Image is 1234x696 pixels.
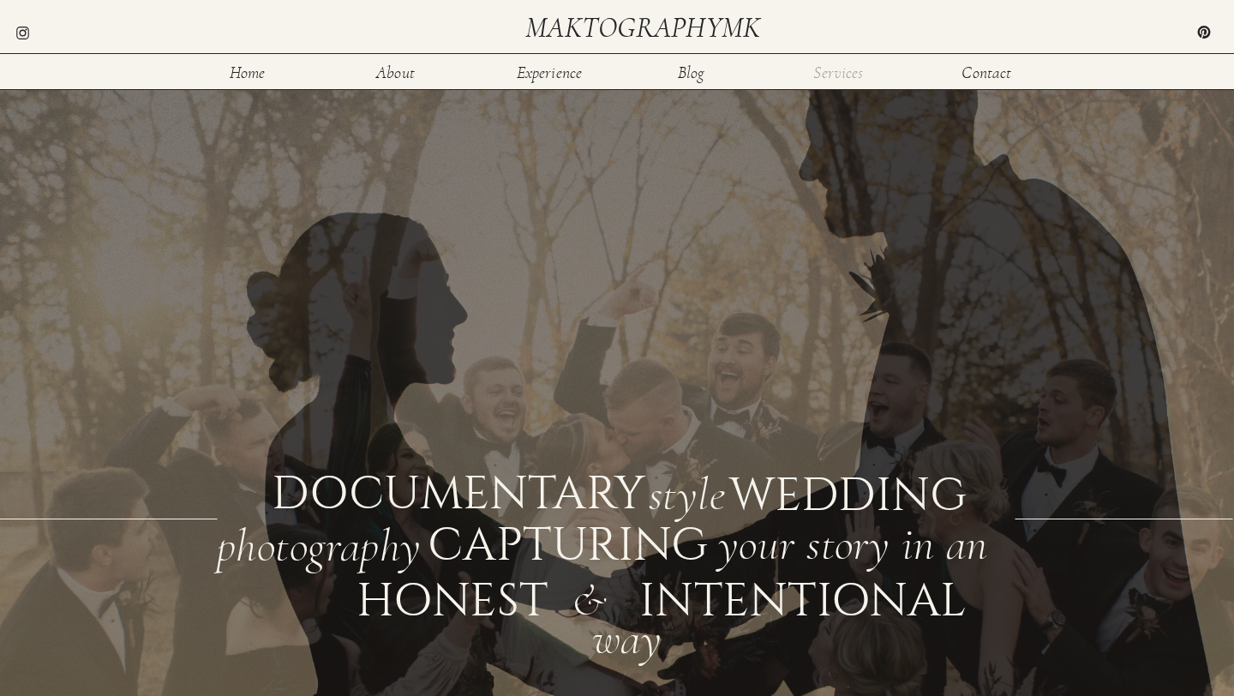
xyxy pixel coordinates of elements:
[217,524,423,563] div: photography
[663,64,719,79] a: Blog
[649,472,724,509] div: style
[729,472,963,509] div: WEDDING
[368,64,423,79] a: About
[811,64,866,79] a: Services
[639,578,764,616] div: intentional
[272,471,639,511] div: documentary
[592,616,677,656] div: way
[515,64,584,79] a: Experience
[219,64,275,79] a: Home
[959,64,1015,79] a: Contact
[356,578,481,616] div: honest
[525,14,767,42] a: maktographymk
[428,522,629,561] div: CAPTURING
[572,578,623,617] div: &
[718,522,1012,561] div: your story in an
